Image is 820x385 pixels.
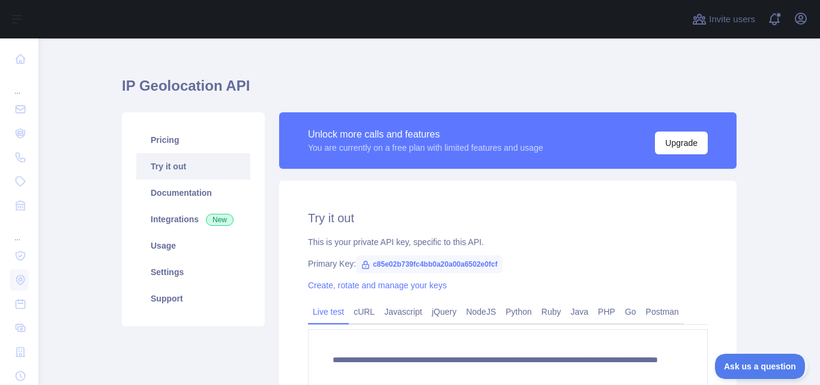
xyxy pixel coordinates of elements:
[136,206,250,232] a: Integrations New
[427,302,461,321] a: jQuery
[566,302,594,321] a: Java
[308,258,708,270] div: Primary Key:
[461,302,501,321] a: NodeJS
[620,302,641,321] a: Go
[136,232,250,259] a: Usage
[136,153,250,180] a: Try it out
[379,302,427,321] a: Javascript
[356,255,502,273] span: c85e02b739fc4bb0a20a00a6502e0fcf
[308,236,708,248] div: This is your private API key, specific to this API.
[690,10,758,29] button: Invite users
[10,219,29,243] div: ...
[136,259,250,285] a: Settings
[308,142,543,154] div: You are currently on a free plan with limited features and usage
[206,214,234,226] span: New
[136,285,250,312] a: Support
[308,210,708,226] h2: Try it out
[641,302,684,321] a: Postman
[136,180,250,206] a: Documentation
[122,76,737,105] h1: IP Geolocation API
[709,13,755,26] span: Invite users
[308,280,447,290] a: Create, rotate and manage your keys
[715,354,808,379] iframe: Toggle Customer Support
[349,302,379,321] a: cURL
[10,72,29,96] div: ...
[308,302,349,321] a: Live test
[655,132,708,154] button: Upgrade
[537,302,566,321] a: Ruby
[308,127,543,142] div: Unlock more calls and features
[593,302,620,321] a: PHP
[501,302,537,321] a: Python
[136,127,250,153] a: Pricing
